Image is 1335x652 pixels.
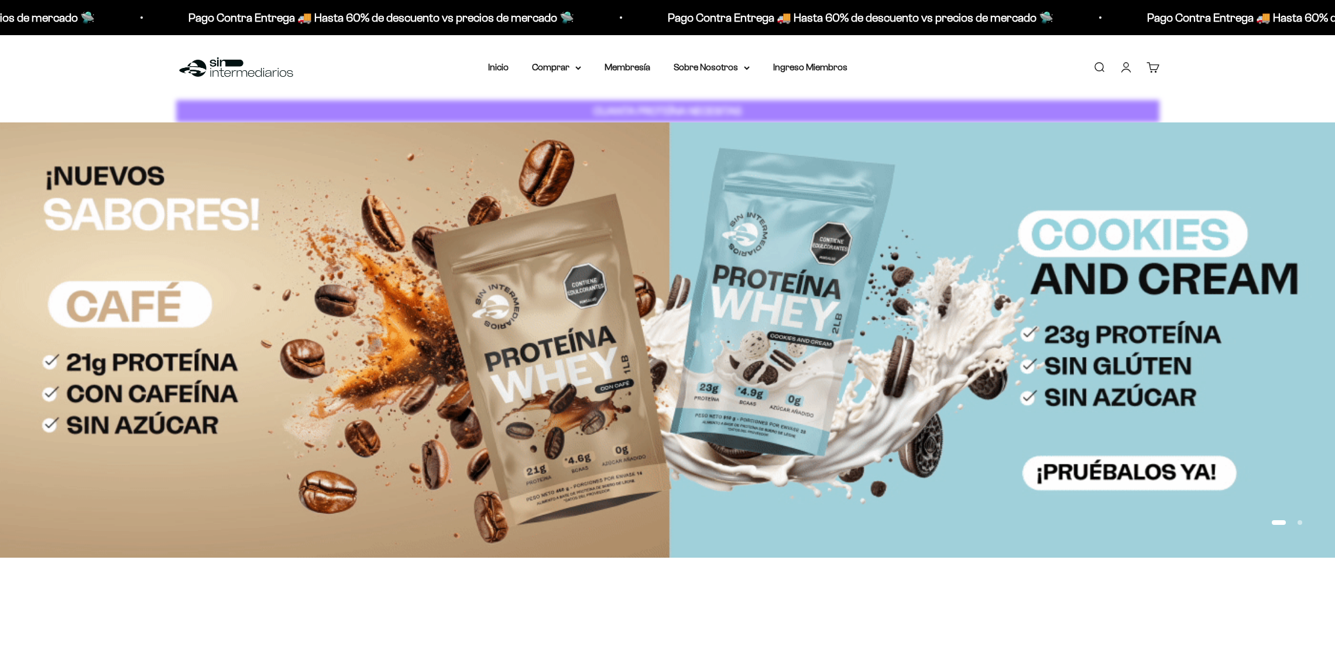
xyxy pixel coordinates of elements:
[593,105,742,117] strong: CUANTA PROTEÍNA NECESITAS
[139,8,524,27] p: Pago Contra Entrega 🚚 Hasta 60% de descuento vs precios de mercado 🛸
[605,62,650,72] a: Membresía
[488,62,509,72] a: Inicio
[773,62,847,72] a: Ingreso Miembros
[532,60,581,75] summary: Comprar
[674,60,750,75] summary: Sobre Nosotros
[618,8,1004,27] p: Pago Contra Entrega 🚚 Hasta 60% de descuento vs precios de mercado 🛸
